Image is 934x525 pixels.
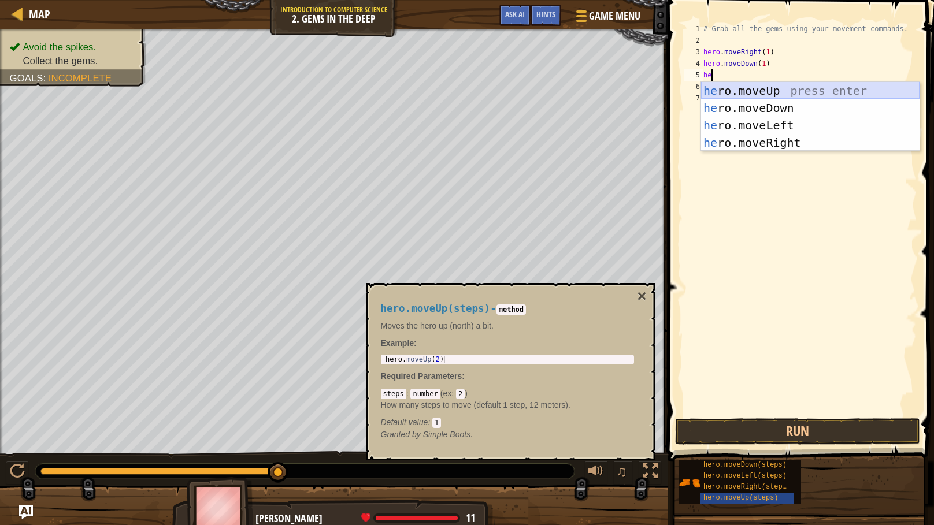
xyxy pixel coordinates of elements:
[381,303,634,314] h4: -
[381,430,423,439] span: Granted by
[616,463,627,480] span: ♫
[703,483,791,491] span: hero.moveRight(steps)
[381,389,406,399] code: steps
[703,472,787,480] span: hero.moveLeft(steps)
[381,338,417,348] strong: :
[675,418,920,445] button: Run
[23,42,96,53] span: Avoid the spikes.
[684,46,703,58] div: 3
[462,371,465,381] span: :
[19,505,33,519] button: Ask AI
[49,73,112,84] span: Incomplete
[10,73,43,84] span: Goals
[381,418,428,427] span: Default value
[639,461,662,485] button: Toggle fullscreen
[43,73,49,84] span: :
[684,58,703,69] div: 4
[381,388,634,428] div: ( )
[381,320,634,332] p: Moves the hero up (north) a bit.
[410,389,440,399] code: number
[451,389,456,398] span: :
[6,461,29,485] button: Ctrl + P: Play
[381,399,634,411] p: How many steps to move (default 1 step, 12 meters).
[10,54,136,68] li: Collect the gems.
[381,430,473,439] em: Simple Boots.
[679,472,700,494] img: portrait.png
[584,461,607,485] button: Adjust volume
[589,9,640,24] span: Game Menu
[684,69,703,81] div: 5
[381,303,491,314] span: hero.moveUp(steps)
[29,6,50,22] span: Map
[432,418,441,428] code: 1
[499,5,531,26] button: Ask AI
[428,418,432,427] span: :
[684,81,703,92] div: 6
[496,304,526,315] code: method
[361,513,475,523] div: health: 11 / 11
[381,338,414,348] span: Example
[536,9,555,20] span: Hints
[23,55,98,66] span: Collect the gems.
[703,494,779,502] span: hero.moveUp(steps)
[505,9,525,20] span: Ask AI
[684,23,703,35] div: 1
[567,5,647,32] button: Game Menu
[703,461,787,469] span: hero.moveDown(steps)
[684,35,703,46] div: 2
[456,389,465,399] code: 2
[637,288,646,304] button: ×
[613,461,633,485] button: ♫
[443,389,451,398] span: ex
[23,6,50,22] a: Map
[381,371,462,381] span: Required Parameters
[466,511,475,525] span: 11
[684,92,703,104] div: 7
[406,389,411,398] span: :
[10,40,136,54] li: Avoid the spikes.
